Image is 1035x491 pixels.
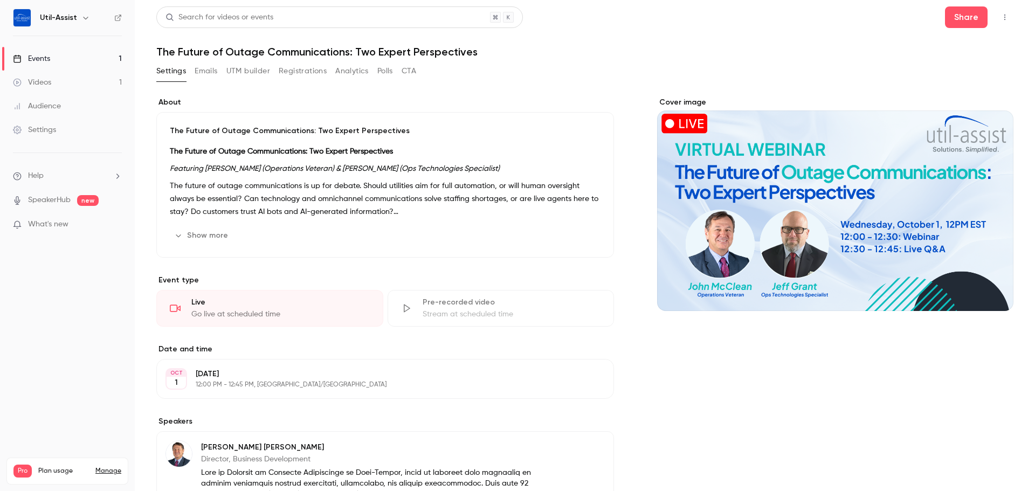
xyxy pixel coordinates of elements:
[13,53,50,64] div: Events
[191,309,370,320] div: Go live at scheduled time
[13,101,61,112] div: Audience
[28,195,71,206] a: SpeakerHub
[13,170,122,182] li: help-dropdown-opener
[165,12,273,23] div: Search for videos or events
[170,179,601,218] p: The future of outage communications is up for debate. Should utilities aim for full automation, o...
[945,6,988,28] button: Share
[40,12,77,23] h6: Util-Assist
[13,465,32,478] span: Pro
[156,63,186,80] button: Settings
[226,63,270,80] button: UTM builder
[13,9,31,26] img: Util-Assist
[156,344,614,355] label: Date and time
[156,275,614,286] p: Event type
[156,290,383,327] div: LiveGo live at scheduled time
[191,297,370,308] div: Live
[657,97,1013,108] label: Cover image
[156,45,1013,58] h1: The Future of Outage Communications: Two Expert Perspectives
[170,227,234,244] button: Show more
[166,441,192,467] img: John McClean
[13,77,51,88] div: Videos
[196,381,557,389] p: 12:00 PM - 12:45 PM, [GEOGRAPHIC_DATA]/[GEOGRAPHIC_DATA]
[423,309,601,320] div: Stream at scheduled time
[402,63,416,80] button: CTA
[201,454,544,465] p: Director, Business Development
[170,126,601,136] p: The Future of Outage Communications: Two Expert Perspectives
[77,195,99,206] span: new
[13,125,56,135] div: Settings
[657,97,1013,311] section: Cover image
[377,63,393,80] button: Polls
[170,165,500,172] em: Featuring [PERSON_NAME] (Operations Veteran) & [PERSON_NAME] (Ops Technologies Specialist)
[109,220,122,230] iframe: Noticeable Trigger
[28,219,68,230] span: What's new
[28,170,44,182] span: Help
[388,290,615,327] div: Pre-recorded videoStream at scheduled time
[335,63,369,80] button: Analytics
[156,416,614,427] label: Speakers
[156,97,614,108] label: About
[38,467,89,475] span: Plan usage
[279,63,327,80] button: Registrations
[95,467,121,475] a: Manage
[423,297,601,308] div: Pre-recorded video
[170,148,393,155] strong: The Future of Outage Communications: Two Expert Perspectives
[195,63,217,80] button: Emails
[201,442,544,453] p: [PERSON_NAME] [PERSON_NAME]
[175,377,178,388] p: 1
[167,369,186,377] div: OCT
[196,369,557,379] p: [DATE]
